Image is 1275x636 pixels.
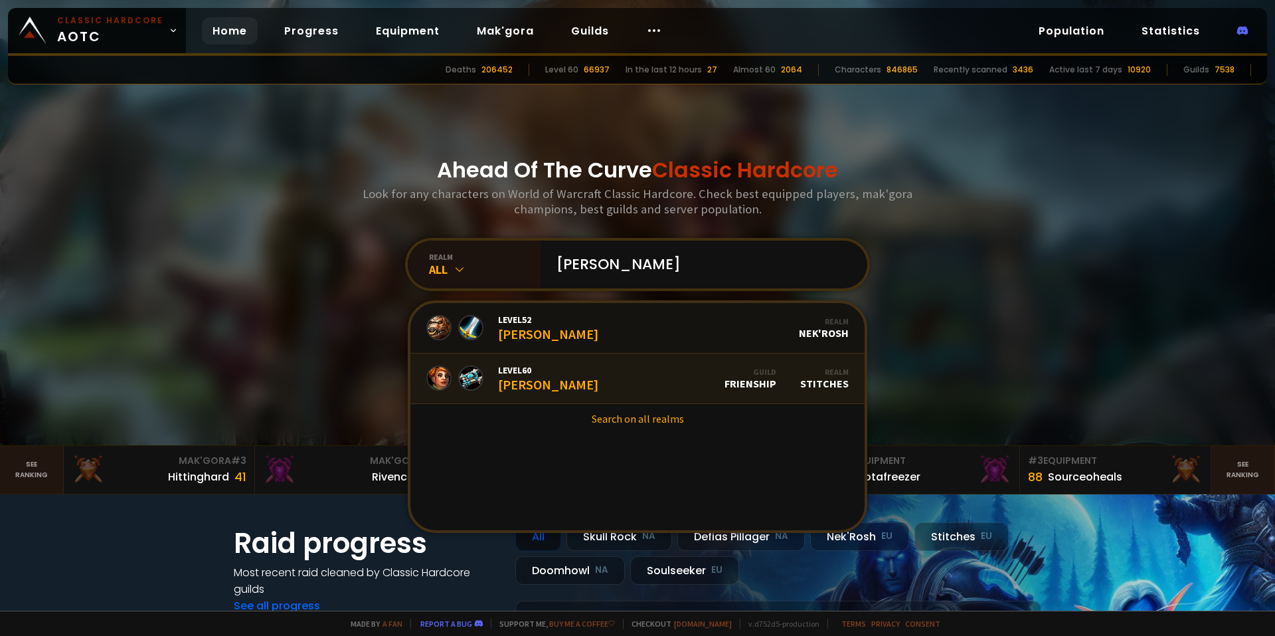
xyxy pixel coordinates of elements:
[1028,454,1043,467] span: # 3
[560,17,620,45] a: Guilds
[372,469,414,485] div: Rivench
[274,17,349,45] a: Progress
[545,64,578,76] div: Level 60
[357,186,918,217] h3: Look for any characters on World of Warcraft Classic Hardcore. Check best equipped players, mak'g...
[981,530,992,543] small: EU
[234,468,246,486] div: 41
[1020,446,1211,494] a: #3Equipment88Sourceoheals
[642,530,655,543] small: NA
[835,64,881,76] div: Characters
[549,241,851,288] input: Search a character...
[630,556,739,585] div: Soulseeker
[466,17,545,45] a: Mak'gora
[168,469,229,485] div: Hittinghard
[410,303,865,354] a: Level52[PERSON_NAME]RealmNek'Rosh
[446,64,476,76] div: Deaths
[881,530,892,543] small: EU
[420,619,472,629] a: Report a bug
[800,367,849,377] div: Realm
[914,522,1009,551] div: Stitches
[857,469,920,485] div: Notafreezer
[498,314,598,326] span: Level 52
[1131,17,1211,45] a: Statistics
[1183,64,1209,76] div: Guilds
[799,316,849,340] div: Nek'Rosh
[841,619,866,629] a: Terms
[498,364,598,376] span: Level 60
[343,619,402,629] span: Made by
[652,155,838,185] span: Classic Hardcore
[934,64,1007,76] div: Recently scanned
[740,619,819,629] span: v. d752d5 - production
[1211,446,1275,494] a: Seeranking
[429,262,541,277] div: All
[57,15,163,47] span: AOTC
[410,354,865,404] a: Level60[PERSON_NAME]GuildFrienshipRealmStitches
[677,522,805,551] div: Defias Pillager
[1028,468,1043,486] div: 88
[549,619,615,629] a: Buy me a coffee
[1013,64,1033,76] div: 3436
[871,619,900,629] a: Privacy
[800,367,849,390] div: Stitches
[584,64,610,76] div: 66937
[234,522,499,564] h1: Raid progress
[57,15,163,27] small: Classic Hardcore
[202,17,258,45] a: Home
[429,252,541,262] div: realm
[255,446,446,494] a: Mak'Gora#2Rivench100
[437,154,838,186] h1: Ahead Of The Curve
[491,619,615,629] span: Support me,
[1215,64,1234,76] div: 7538
[724,367,776,390] div: Frienship
[1048,469,1122,485] div: Sourceoheals
[799,316,849,326] div: Realm
[626,64,702,76] div: In the last 12 hours
[733,64,776,76] div: Almost 60
[8,8,186,53] a: Classic HardcoreAOTC
[674,619,732,629] a: [DOMAIN_NAME]
[1049,64,1122,76] div: Active last 7 days
[887,64,918,76] div: 846865
[498,314,598,342] div: [PERSON_NAME]
[623,619,732,629] span: Checkout
[829,446,1020,494] a: #2Equipment88Notafreezer
[707,64,717,76] div: 27
[1028,17,1115,45] a: Population
[231,454,246,467] span: # 3
[1128,64,1151,76] div: 10920
[263,454,438,468] div: Mak'Gora
[515,522,561,551] div: All
[234,598,320,613] a: See all progress
[382,619,402,629] a: a fan
[810,522,909,551] div: Nek'Rosh
[72,454,246,468] div: Mak'Gora
[905,619,940,629] a: Consent
[498,364,598,393] div: [PERSON_NAME]
[566,522,672,551] div: Skull Rock
[775,530,788,543] small: NA
[481,64,513,76] div: 206452
[837,454,1011,468] div: Equipment
[64,446,255,494] a: Mak'Gora#3Hittinghard41
[1028,454,1203,468] div: Equipment
[234,564,499,597] h4: Most recent raid cleaned by Classic Hardcore guilds
[515,556,625,585] div: Doomhowl
[724,367,776,377] div: Guild
[781,64,802,76] div: 2064
[365,17,450,45] a: Equipment
[410,404,865,433] a: Search on all realms
[711,564,722,577] small: EU
[515,601,1041,636] a: a month agozgpetri on godDefias Pillager8 /90
[595,564,608,577] small: NA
